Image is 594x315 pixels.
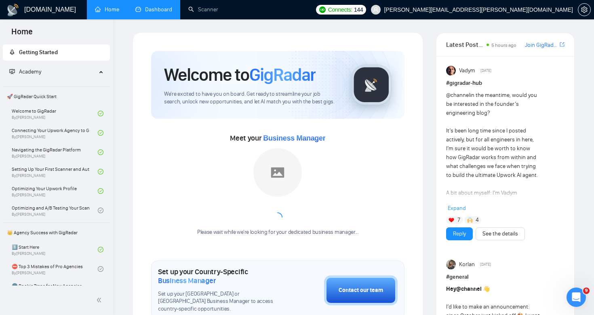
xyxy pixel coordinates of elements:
[3,44,110,61] li: Getting Started
[446,79,565,88] h1: # gigradar-hub
[457,216,460,224] span: 7
[19,68,41,75] span: Academy
[480,261,491,268] span: [DATE]
[12,143,98,161] a: Navigating the GigRadar PlatformBy[PERSON_NAME]
[6,4,19,17] img: logo
[5,26,39,43] span: Home
[583,288,590,294] span: 9
[249,64,316,86] span: GigRadar
[12,163,98,181] a: Setting Up Your First Scanner and Auto-BidderBy[PERSON_NAME]
[164,64,316,86] h1: Welcome to
[324,275,398,305] button: Contact our team
[98,111,103,116] span: check-circle
[480,67,491,74] span: [DATE]
[12,282,89,290] span: 🌚 Rookie Traps for New Agencies
[98,188,103,194] span: check-circle
[158,290,284,313] span: Set up your [GEOGRAPHIC_DATA] or [GEOGRAPHIC_DATA] Business Manager to access country-specific op...
[525,41,558,50] a: Join GigRadar Slack Community
[158,276,216,285] span: Business Manager
[578,6,590,13] span: setting
[578,6,591,13] a: setting
[98,130,103,136] span: check-circle
[476,216,479,224] span: 4
[456,286,482,292] span: @channel
[12,260,98,278] a: ⛔ Top 3 Mistakes of Pro AgenciesBy[PERSON_NAME]
[12,105,98,122] a: Welcome to GigRadarBy[PERSON_NAME]
[271,211,284,224] span: loading
[354,5,363,14] span: 144
[339,286,383,295] div: Contact our team
[459,66,475,75] span: Vadym
[491,42,516,48] span: 5 hours ago
[96,296,104,304] span: double-left
[98,266,103,272] span: check-circle
[98,247,103,252] span: check-circle
[459,260,475,269] span: Korlan
[578,3,591,16] button: setting
[164,90,338,106] span: We're excited to have you on board. Get ready to streamline your job search, unlock new opportuni...
[319,6,326,13] img: upwork-logo.png
[446,66,456,76] img: Vadym
[98,149,103,155] span: check-circle
[446,260,456,269] img: Korlan
[483,286,490,292] span: 👋
[253,148,302,197] img: placeholder.png
[9,68,41,75] span: Academy
[192,229,363,236] div: Please wait while we're looking for your dedicated business manager...
[446,286,482,292] strong: Hey
[188,6,218,13] a: searchScanner
[158,267,284,285] h1: Set up your Country-Specific
[263,134,325,142] span: Business Manager
[448,205,466,212] span: Expand
[98,169,103,174] span: check-circle
[453,229,466,238] a: Reply
[482,229,518,238] a: See the details
[328,5,352,14] span: Connects:
[446,227,473,240] button: Reply
[560,41,565,48] a: export
[12,124,98,142] a: Connecting Your Upwork Agency to GigRadarBy[PERSON_NAME]
[467,217,473,223] img: 🙌
[12,241,98,258] a: 1️⃣ Start HereBy[PERSON_NAME]
[95,6,119,13] a: homeHome
[567,288,586,307] iframe: Intercom live chat
[9,49,15,55] span: rocket
[4,225,109,241] span: 👑 Agency Success with GigRadar
[351,65,392,105] img: gigradar-logo.png
[9,69,15,74] span: fund-projection-screen
[12,182,98,200] a: Optimizing Your Upwork ProfileBy[PERSON_NAME]
[449,217,454,223] img: ❤️
[373,7,379,13] span: user
[230,134,325,143] span: Meet your
[446,273,565,281] h1: # general
[98,208,103,213] span: check-circle
[4,88,109,105] span: 🚀 GigRadar Quick Start
[446,92,470,99] span: @channel
[19,49,58,56] span: Getting Started
[446,40,484,50] span: Latest Posts from the GigRadar Community
[135,6,172,13] a: dashboardDashboard
[476,227,525,240] button: See the details
[12,202,98,219] a: Optimizing and A/B Testing Your Scanner for Better ResultsBy[PERSON_NAME]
